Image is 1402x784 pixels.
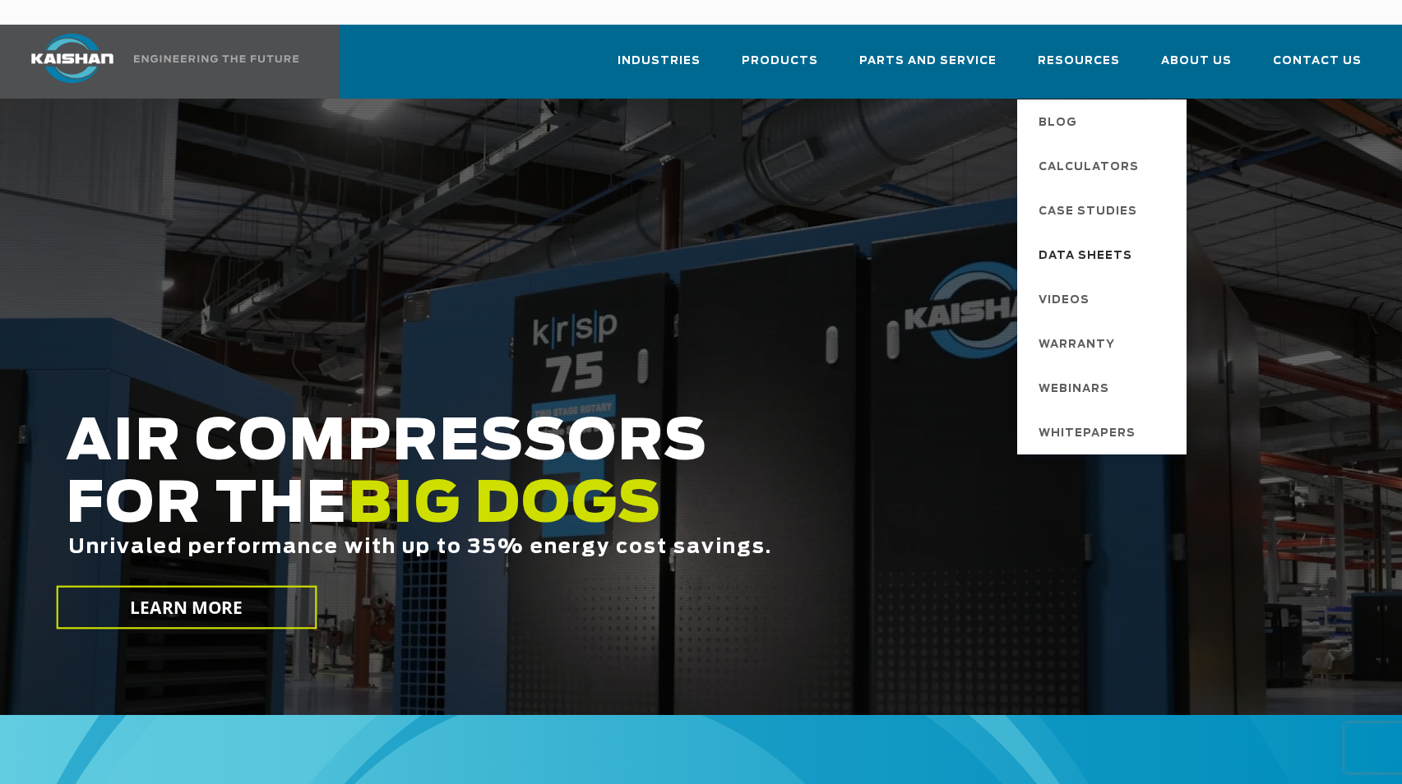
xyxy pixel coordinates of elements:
[742,39,818,95] a: Products
[348,477,662,533] span: BIG DOGS
[134,55,298,62] img: Engineering the future
[1022,410,1187,454] a: Whitepapers
[1022,366,1187,410] a: Webinars
[1022,188,1187,233] a: Case Studies
[1161,52,1232,71] span: About Us
[57,586,317,630] a: LEARN MORE
[1039,331,1115,359] span: Warranty
[618,39,701,95] a: Industries
[1161,39,1232,95] a: About Us
[11,25,302,99] a: Kaishan USA
[1273,39,1362,95] a: Contact Us
[1038,52,1120,71] span: Resources
[1273,52,1362,71] span: Contact Us
[1022,233,1187,277] a: Data Sheets
[1039,154,1139,182] span: Calculators
[11,34,134,83] img: kaishan logo
[68,537,772,557] span: Unrivaled performance with up to 35% energy cost savings.
[1039,242,1132,270] span: Data Sheets
[618,52,701,71] span: Industries
[1022,321,1187,366] a: Warranty
[859,52,997,71] span: Parts and Service
[742,52,818,71] span: Products
[1022,277,1187,321] a: Videos
[66,412,1121,610] h2: AIR COMPRESSORS FOR THE
[1039,109,1077,137] span: Blog
[1039,198,1137,226] span: Case Studies
[1039,376,1109,404] span: Webinars
[1039,287,1090,315] span: Videos
[1022,99,1187,144] a: Blog
[1022,144,1187,188] a: Calculators
[1039,420,1136,448] span: Whitepapers
[1038,39,1120,95] a: Resources
[130,596,243,620] span: LEARN MORE
[859,39,997,95] a: Parts and Service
